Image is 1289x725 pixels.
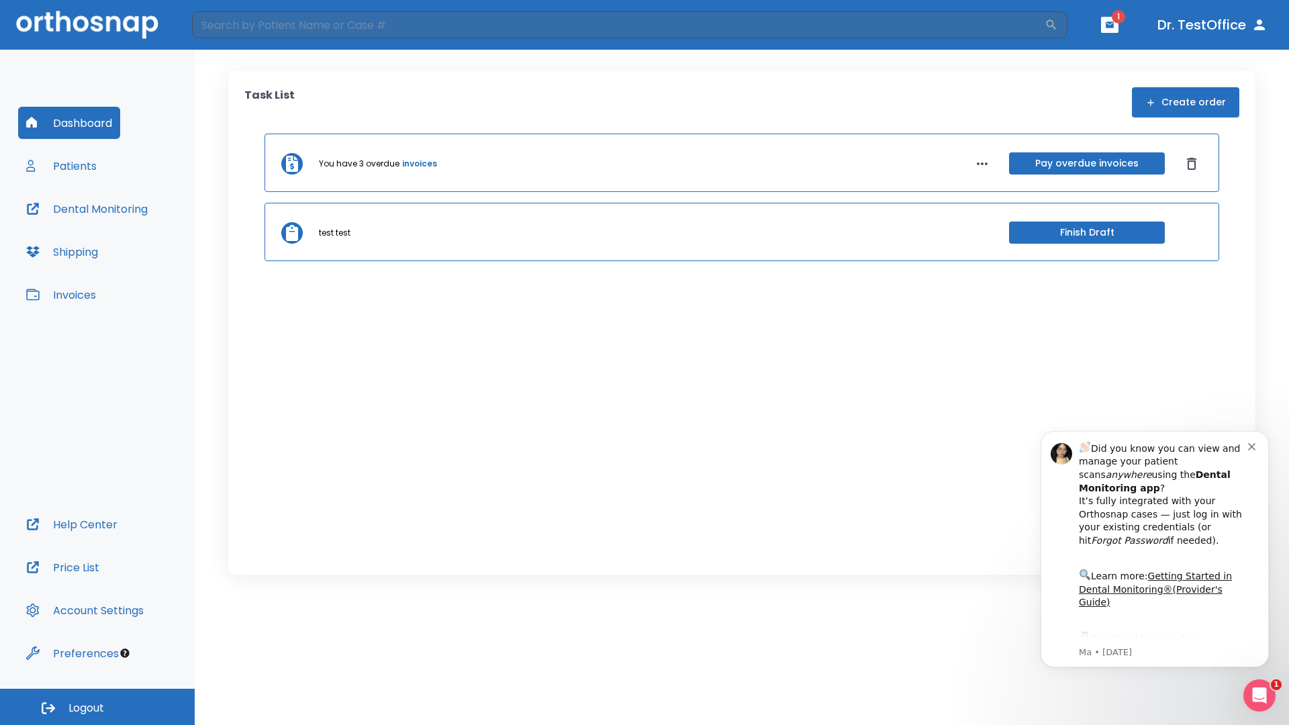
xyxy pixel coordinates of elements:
[18,551,107,583] button: Price List
[68,701,104,716] span: Logout
[192,11,1045,38] input: Search by Patient Name or Case #
[1132,87,1239,117] button: Create order
[18,193,156,225] button: Dental Monitoring
[319,227,350,239] p: test test
[16,11,158,38] img: Orthosnap
[18,279,104,311] button: Invoices
[1181,153,1202,175] button: Dismiss
[18,107,120,139] button: Dashboard
[18,236,106,268] button: Shipping
[18,508,126,540] button: Help Center
[18,594,152,626] button: Account Settings
[58,219,228,287] div: Download the app: | ​ Let us know if you need help getting started!
[1009,152,1165,175] button: Pay overdue invoices
[1112,10,1125,23] span: 1
[1020,411,1289,689] iframe: Intercom notifications message
[228,29,238,40] button: Dismiss notification
[18,637,127,669] button: Preferences
[1243,679,1276,712] iframe: Intercom live chat
[58,222,178,246] a: App Store
[1271,679,1282,690] span: 1
[244,87,295,117] p: Task List
[402,158,437,170] a: invoices
[1152,13,1273,37] button: Dr. TestOffice
[1009,222,1165,244] button: Finish Draft
[319,158,399,170] p: You have 3 overdue
[18,150,105,182] button: Patients
[119,647,131,659] div: Tooltip anchor
[58,236,228,248] p: Message from Ma, sent 4w ago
